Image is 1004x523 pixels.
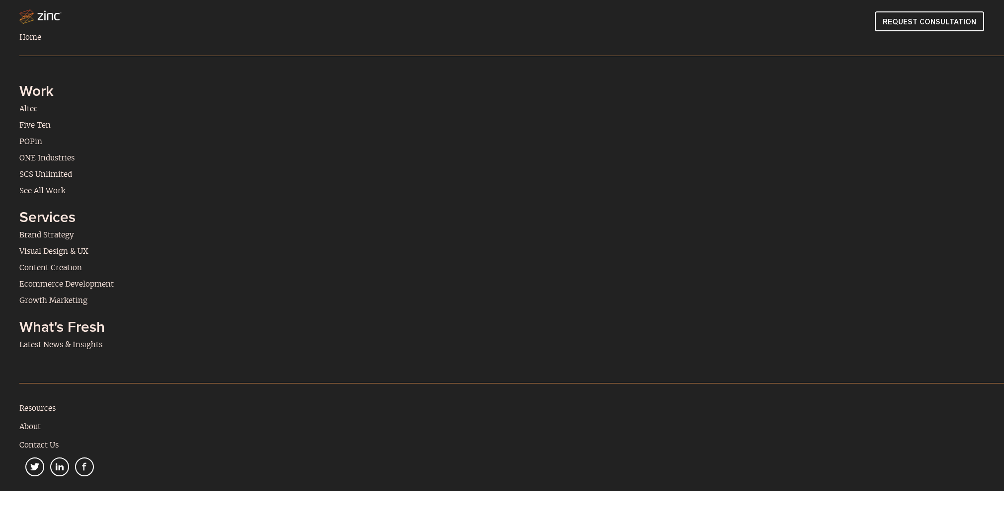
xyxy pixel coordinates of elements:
a: See All Work [19,185,66,197]
a: Ecommerce Development [19,278,114,290]
a: POPin [19,136,42,148]
strong: What's Fresh [19,320,105,334]
strong: Services [19,211,76,224]
a: About [19,422,41,431]
div: Navigation Menu [19,31,984,457]
a: Resources [19,403,56,413]
a: SCS Unlimited [19,168,72,180]
a: Contact Us [19,440,59,449]
img: REQUEST CONSULTATION [875,11,984,31]
a: Visual Design & UX [19,245,88,257]
a: Growth Marketing [19,295,87,306]
a: Home [19,32,41,42]
a: Altec [19,103,38,115]
a: Content Creation [19,262,82,274]
a: ONE Industries [19,152,75,164]
strong: Work [19,84,54,98]
a: Five Ten [19,119,51,131]
a: Latest News & Insights [19,339,102,351]
a: Brand Strategy [19,229,74,241]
